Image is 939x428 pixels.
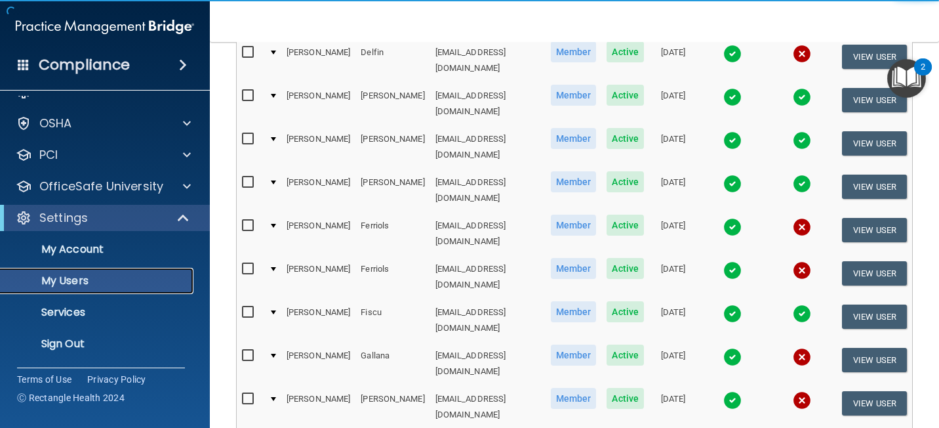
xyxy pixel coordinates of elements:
[281,125,355,169] td: [PERSON_NAME]
[723,218,742,236] img: tick.e7d51cea.svg
[16,14,194,40] img: PMB logo
[16,210,190,226] a: Settings
[723,175,742,193] img: tick.e7d51cea.svg
[355,82,430,125] td: [PERSON_NAME]
[281,39,355,82] td: [PERSON_NAME]
[723,305,742,323] img: tick.e7d51cea.svg
[607,85,644,106] span: Active
[281,299,355,342] td: [PERSON_NAME]
[39,179,163,194] p: OfficeSafe University
[281,169,355,212] td: [PERSON_NAME]
[551,388,597,409] span: Member
[9,274,188,288] p: My Users
[793,45,811,63] img: cross.ca9f0e7f.svg
[649,342,697,385] td: [DATE]
[842,45,907,69] button: View User
[607,258,644,279] span: Active
[551,171,597,192] span: Member
[649,212,697,255] td: [DATE]
[430,82,546,125] td: [EMAIL_ADDRESS][DOMAIN_NAME]
[430,212,546,255] td: [EMAIL_ADDRESS][DOMAIN_NAME]
[842,131,907,156] button: View User
[551,258,597,279] span: Member
[607,41,644,62] span: Active
[9,306,188,319] p: Services
[281,255,355,299] td: [PERSON_NAME]
[355,299,430,342] td: Fiscu
[842,305,907,329] button: View User
[39,116,72,131] p: OSHA
[87,373,146,386] a: Privacy Policy
[712,335,923,387] iframe: Drift Widget Chat Controller
[16,116,191,131] a: OSHA
[39,147,58,163] p: PCI
[842,88,907,112] button: View User
[9,243,188,256] p: My Account
[17,373,71,386] a: Terms of Use
[281,82,355,125] td: [PERSON_NAME]
[16,179,191,194] a: OfficeSafe University
[793,175,811,193] img: tick.e7d51cea.svg
[887,59,926,98] button: Open Resource Center, 2 new notifications
[649,39,697,82] td: [DATE]
[649,385,697,428] td: [DATE]
[9,337,188,351] p: Sign Out
[793,88,811,106] img: tick.e7d51cea.svg
[793,131,811,150] img: tick.e7d51cea.svg
[281,385,355,428] td: [PERSON_NAME]
[430,342,546,385] td: [EMAIL_ADDRESS][DOMAIN_NAME]
[355,39,430,82] td: Delfin
[649,299,697,342] td: [DATE]
[39,210,88,226] p: Settings
[551,301,597,322] span: Member
[551,128,597,149] span: Member
[551,41,597,62] span: Member
[607,215,644,236] span: Active
[281,212,355,255] td: [PERSON_NAME]
[649,255,697,299] td: [DATE]
[355,212,430,255] td: Ferriols
[16,147,191,163] a: PCI
[355,125,430,169] td: [PERSON_NAME]
[723,391,742,410] img: tick.e7d51cea.svg
[793,305,811,323] img: tick.e7d51cea.svg
[842,175,907,199] button: View User
[842,391,907,416] button: View User
[842,218,907,242] button: View User
[430,125,546,169] td: [EMAIL_ADDRESS][DOMAIN_NAME]
[551,215,597,236] span: Member
[430,39,546,82] td: [EMAIL_ADDRESS][DOMAIN_NAME]
[921,67,925,84] div: 2
[281,342,355,385] td: [PERSON_NAME]
[551,85,597,106] span: Member
[430,169,546,212] td: [EMAIL_ADDRESS][DOMAIN_NAME]
[551,345,597,366] span: Member
[649,169,697,212] td: [DATE]
[430,255,546,299] td: [EMAIL_ADDRESS][DOMAIN_NAME]
[793,218,811,236] img: cross.ca9f0e7f.svg
[649,82,697,125] td: [DATE]
[842,261,907,286] button: View User
[430,385,546,428] td: [EMAIL_ADDRESS][DOMAIN_NAME]
[649,125,697,169] td: [DATE]
[607,388,644,409] span: Active
[607,345,644,366] span: Active
[39,56,130,74] h4: Compliance
[355,169,430,212] td: [PERSON_NAME]
[355,255,430,299] td: Ferriols
[430,299,546,342] td: [EMAIL_ADDRESS][DOMAIN_NAME]
[17,391,125,404] span: Ⓒ Rectangle Health 2024
[723,131,742,150] img: tick.e7d51cea.svg
[723,88,742,106] img: tick.e7d51cea.svg
[607,128,644,149] span: Active
[793,391,811,410] img: cross.ca9f0e7f.svg
[723,45,742,63] img: tick.e7d51cea.svg
[723,261,742,280] img: tick.e7d51cea.svg
[355,385,430,428] td: [PERSON_NAME]
[355,342,430,385] td: Gallana
[607,301,644,322] span: Active
[793,261,811,280] img: cross.ca9f0e7f.svg
[607,171,644,192] span: Active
